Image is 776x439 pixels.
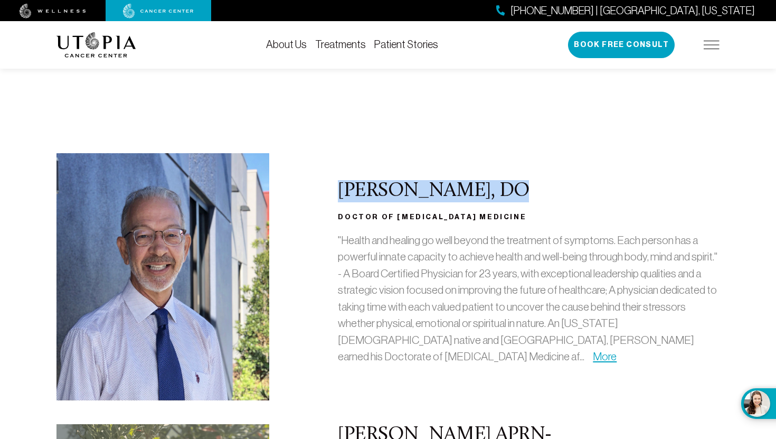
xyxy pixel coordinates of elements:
[374,39,438,50] a: Patient Stories
[266,39,307,50] a: About Us
[338,180,720,202] h2: [PERSON_NAME], DO
[20,4,86,18] img: wellness
[338,232,720,365] p: "Health and healing go well beyond the treatment of symptoms. Each person has a powerful innate c...
[593,350,617,362] a: More
[496,3,755,18] a: [PHONE_NUMBER] | [GEOGRAPHIC_DATA], [US_STATE]
[338,211,720,223] h3: Doctor of [MEDICAL_DATA] Medicine
[56,32,136,58] img: logo
[123,4,194,18] img: cancer center
[510,3,755,18] span: [PHONE_NUMBER] | [GEOGRAPHIC_DATA], [US_STATE]
[704,41,720,49] img: icon-hamburger
[315,39,366,50] a: Treatments
[56,153,269,400] img: Douglas L. Nelson, DO
[568,32,675,58] button: Book Free Consult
